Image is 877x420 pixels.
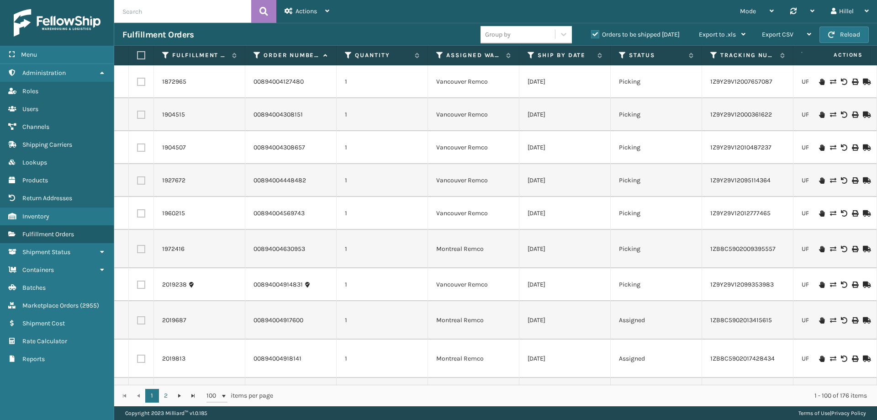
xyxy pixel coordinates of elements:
[14,9,100,37] img: logo
[254,316,303,325] a: 00894004917600
[162,316,186,325] a: 2019687
[428,98,519,131] td: Vancouver Remco
[710,281,774,288] a: 1Z9Y29V12099353983
[611,65,702,98] td: Picking
[611,131,702,164] td: Picking
[337,98,428,131] td: 1
[830,356,835,362] i: Change shipping
[852,317,857,324] i: Print Label
[591,31,680,38] label: Orders to be shipped [DATE]
[611,378,702,416] td: Assigned
[428,164,519,197] td: Vancouver Remco
[355,51,410,59] label: Quantity
[798,406,866,420] div: |
[863,282,868,288] i: Mark as Shipped
[22,69,66,77] span: Administration
[710,144,771,151] a: 1Z9Y29V12010487237
[629,51,684,59] label: Status
[852,177,857,184] i: Print Label
[22,319,65,327] span: Shipment Cost
[21,51,37,58] span: Menu
[337,230,428,268] td: 1
[819,317,824,324] i: On Hold
[830,177,835,184] i: Change shipping
[740,7,756,15] span: Mode
[519,98,611,131] td: [DATE]
[22,123,49,131] span: Channels
[22,141,72,149] span: Shipping Carriers
[762,31,793,38] span: Export CSV
[337,164,428,197] td: 1
[611,268,702,301] td: Picking
[841,356,846,362] i: Void Label
[830,112,835,118] i: Change shipping
[206,391,220,400] span: 100
[841,282,846,288] i: Void Label
[337,378,428,416] td: 1
[159,389,173,403] a: 2
[519,197,611,230] td: [DATE]
[22,87,38,95] span: Roles
[841,317,846,324] i: Void Label
[519,131,611,164] td: [DATE]
[428,340,519,378] td: Montreal Remco
[22,248,70,256] span: Shipment Status
[446,51,502,59] label: Assigned Warehouse
[22,266,54,274] span: Containers
[710,316,772,324] a: 1ZB8C5902013415615
[22,337,67,345] span: Rate Calculator
[710,111,772,118] a: 1Z9Y29V12000361622
[162,280,187,289] a: 2019238
[80,302,99,309] span: ( 2955 )
[254,77,304,86] a: 00894004127480
[710,209,771,217] a: 1Z9Y29V12012777465
[830,144,835,151] i: Change shipping
[819,27,869,43] button: Reload
[819,356,824,362] i: On Hold
[22,159,47,166] span: Lookups
[841,177,846,184] i: Void Label
[852,210,857,217] i: Print Label
[337,301,428,340] td: 1
[337,65,428,98] td: 1
[22,176,48,184] span: Products
[710,78,772,85] a: 1Z9Y29V12007657087
[337,340,428,378] td: 1
[254,143,305,152] a: 00894004308657
[22,302,79,309] span: Marketplace Orders
[863,112,868,118] i: Mark as Shipped
[176,392,183,399] span: Go to the next page
[852,282,857,288] i: Print Label
[798,410,830,416] a: Terms of Use
[805,48,868,63] span: Actions
[428,230,519,268] td: Montreal Remco
[173,389,186,403] a: Go to the next page
[841,112,846,118] i: Void Label
[125,406,207,420] p: Copyright 2023 Milliard™ v 1.0.185
[611,340,702,378] td: Assigned
[428,131,519,164] td: Vancouver Remco
[852,112,857,118] i: Print Label
[830,79,835,85] i: Change shipping
[428,65,519,98] td: Vancouver Remco
[485,30,511,39] div: Group by
[22,213,49,220] span: Inventory
[428,268,519,301] td: Vancouver Remco
[863,79,868,85] i: Mark as Shipped
[538,51,593,59] label: Ship By Date
[22,355,45,363] span: Reports
[286,391,867,400] div: 1 - 100 of 176 items
[819,246,824,252] i: On Hold
[254,245,305,254] a: 00894004630953
[830,317,835,324] i: Change shipping
[841,144,846,151] i: Void Label
[830,246,835,252] i: Change shipping
[819,79,824,85] i: On Hold
[337,197,428,230] td: 1
[611,164,702,197] td: Picking
[254,354,301,363] a: 00894004918141
[428,197,519,230] td: Vancouver Remco
[428,378,519,416] td: Montreal Remco
[254,280,303,289] a: 00894004914831
[819,210,824,217] i: On Hold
